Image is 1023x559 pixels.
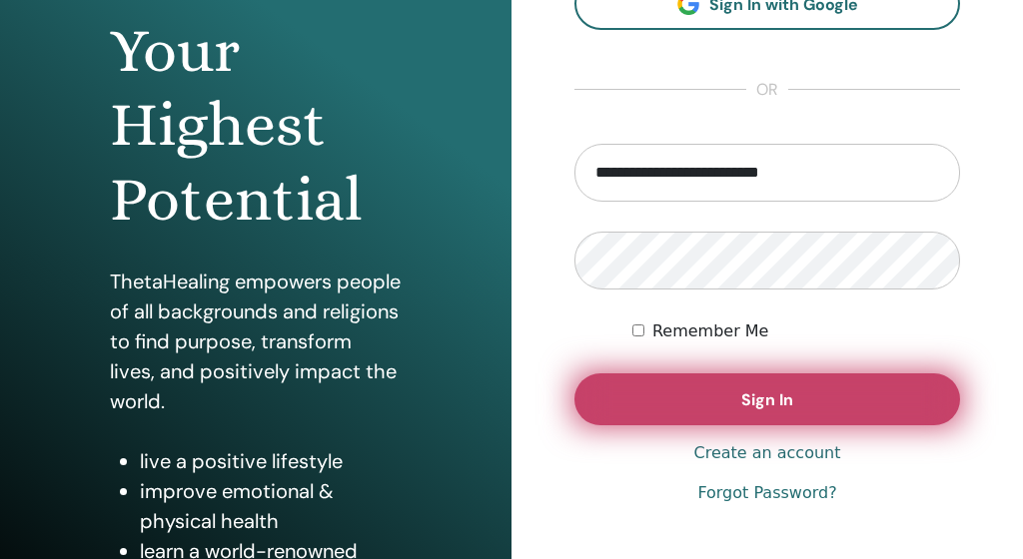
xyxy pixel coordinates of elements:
[741,389,793,410] span: Sign In
[693,441,840,465] a: Create an account
[652,319,769,343] label: Remember Me
[574,373,960,425] button: Sign In
[697,481,836,505] a: Forgot Password?
[110,267,401,416] p: ThetaHealing empowers people of all backgrounds and religions to find purpose, transform lives, a...
[746,78,788,102] span: or
[632,319,960,343] div: Keep me authenticated indefinitely or until I manually logout
[140,446,401,476] li: live a positive lifestyle
[140,476,401,536] li: improve emotional & physical health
